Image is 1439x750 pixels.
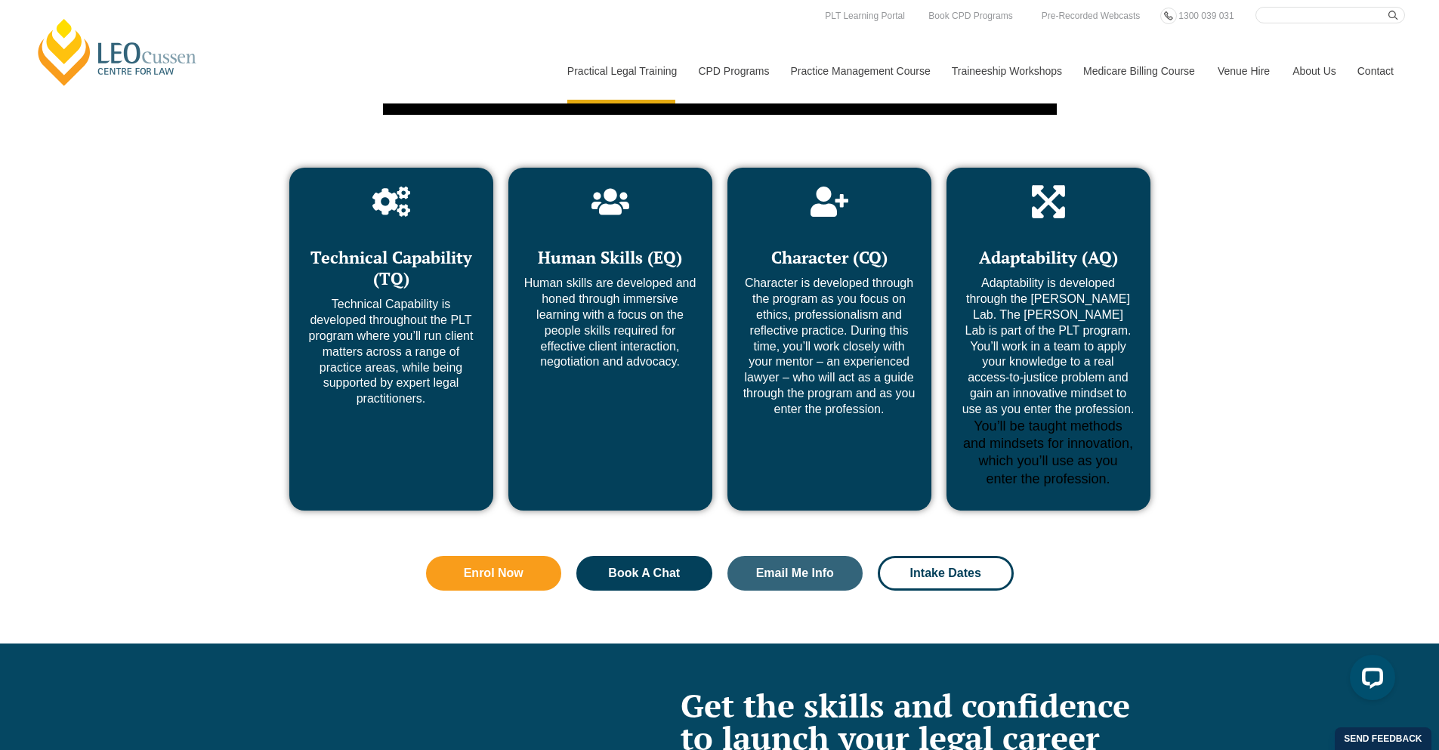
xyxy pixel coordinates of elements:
[925,8,1016,24] a: Book CPD Programs
[780,39,940,103] a: Practice Management Course
[1178,11,1234,21] span: 1300 039 031
[910,567,981,579] span: Intake Dates
[1072,39,1206,103] a: Medicare Billing Course
[1175,8,1237,24] a: 1300 039 031
[743,276,916,417] p: Character is developed through the program as you focus on ethics, professionalism and reflective...
[523,276,697,370] p: Human skills are developed and honed through immersive learning with a focus on the people skills...
[1038,8,1144,24] a: Pre-Recorded Webcasts
[556,39,687,103] a: Practical Legal Training
[34,17,201,88] a: [PERSON_NAME] Centre for Law
[771,246,888,268] span: Character (CQ)
[962,276,1135,417] p: Adaptability is developed through the [PERSON_NAME] Lab. The [PERSON_NAME] Lab is part of the PLT...
[426,556,562,591] a: Enrol Now
[464,567,523,579] span: Enrol Now
[538,246,682,268] span: Human Skills (EQ)
[576,556,712,591] a: Book A Chat
[756,567,834,579] span: Email Me Info
[1281,39,1346,103] a: About Us
[1338,649,1401,712] iframe: LiveChat chat widget
[1346,39,1405,103] a: Contact
[878,556,1014,591] a: Intake Dates
[687,39,779,103] a: CPD Programs
[608,567,680,579] span: Book A Chat
[304,297,478,407] p: Technical Capability is developed throughout the PLT program where you’ll run client matters acro...
[1206,39,1281,103] a: Venue Hire
[979,246,1118,268] span: Adaptability (AQ)
[310,246,472,289] span: Technical Capability (TQ)
[940,39,1072,103] a: Traineeship Workshops
[727,556,863,591] a: Email Me Info
[962,418,1135,489] p: You’ll be taught methods and mindsets for innovation, which you’ll use as you enter the profession.
[821,8,909,24] a: PLT Learning Portal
